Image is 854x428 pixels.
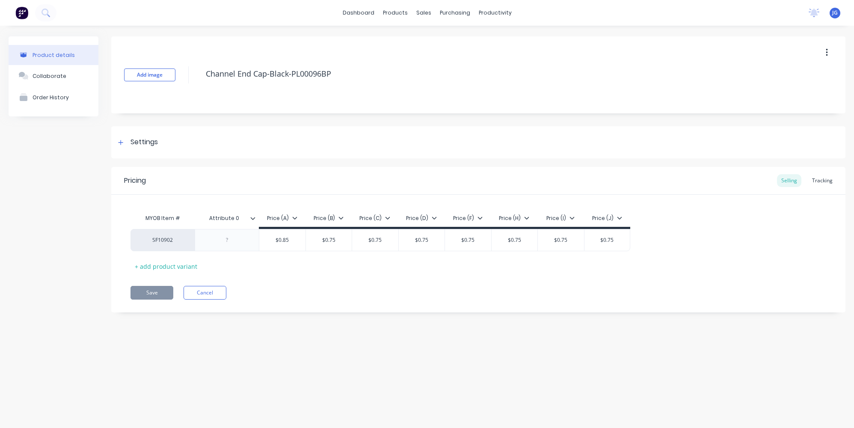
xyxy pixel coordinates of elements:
[33,52,75,58] div: Product details
[195,210,259,227] div: Attribute 0
[492,229,538,251] div: $0.75
[130,286,173,300] button: Save
[9,65,98,86] button: Collaborate
[406,214,437,222] div: Price (D)
[352,229,398,251] div: $0.75
[314,214,344,222] div: Price (B)
[195,208,254,229] div: Attribute 0
[359,214,390,222] div: Price (C)
[399,229,445,251] div: $0.75
[139,236,186,244] div: SF10902
[202,64,768,84] textarea: Channel End Cap-Black-PL00096BP
[9,86,98,108] button: Order History
[33,94,69,101] div: Order History
[474,6,516,19] div: productivity
[584,229,630,251] div: $0.75
[499,214,529,222] div: Price (H)
[592,214,622,222] div: Price (J)
[184,286,226,300] button: Cancel
[130,229,630,251] div: SF10902$0.85$0.75$0.75$0.75$0.75$0.75$0.75$0.75
[130,260,202,273] div: + add product variant
[436,6,474,19] div: purchasing
[33,73,66,79] div: Collaborate
[124,175,146,186] div: Pricing
[777,174,801,187] div: Selling
[267,214,297,222] div: Price (A)
[445,229,491,251] div: $0.75
[130,210,195,227] div: MYOB Item #
[808,174,837,187] div: Tracking
[306,229,352,251] div: $0.75
[538,229,584,251] div: $0.75
[546,214,575,222] div: Price (I)
[338,6,379,19] a: dashboard
[453,214,483,222] div: Price (F)
[832,9,838,17] span: JG
[130,137,158,148] div: Settings
[15,6,28,19] img: Factory
[259,229,305,251] div: $0.85
[379,6,412,19] div: products
[9,45,98,65] button: Product details
[412,6,436,19] div: sales
[124,68,175,81] button: Add image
